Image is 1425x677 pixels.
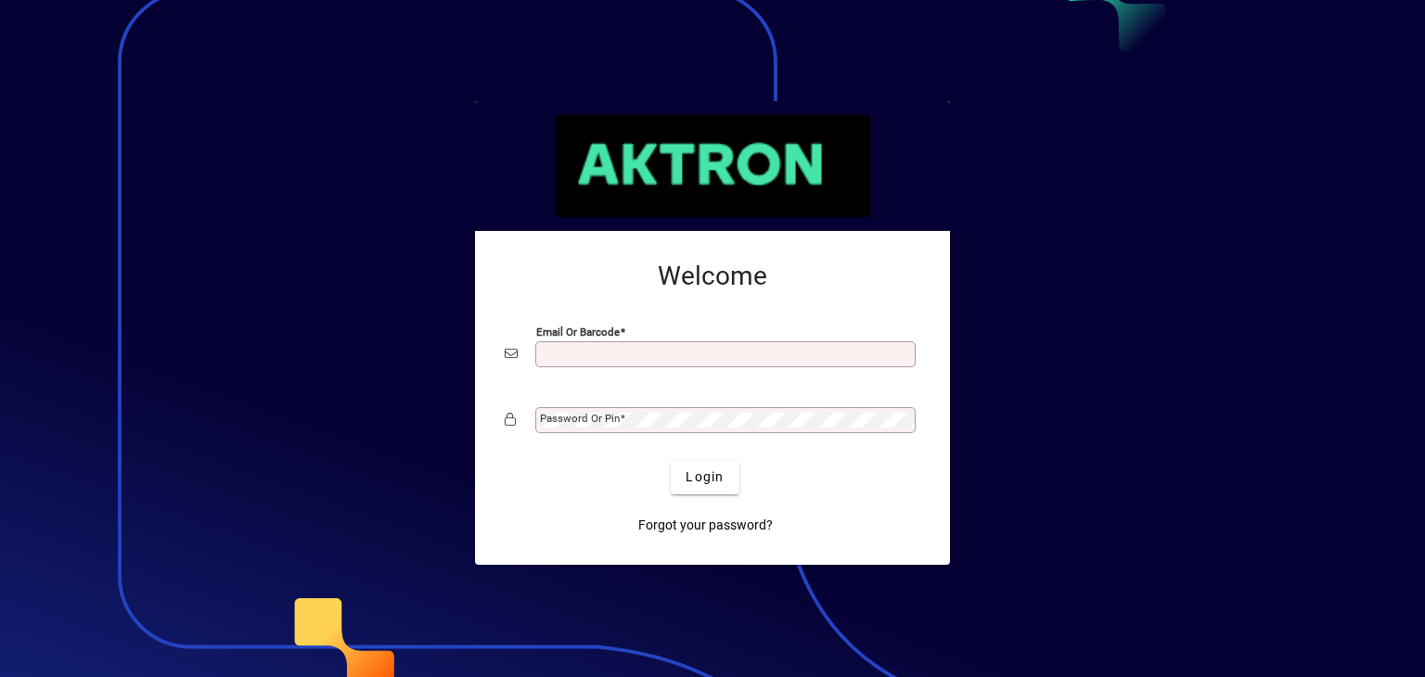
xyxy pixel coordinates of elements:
[638,516,773,535] span: Forgot your password?
[631,509,780,543] a: Forgot your password?
[671,461,738,494] button: Login
[536,325,620,338] mat-label: Email or Barcode
[540,412,620,425] mat-label: Password or Pin
[686,467,724,487] span: Login
[505,261,920,292] h2: Welcome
